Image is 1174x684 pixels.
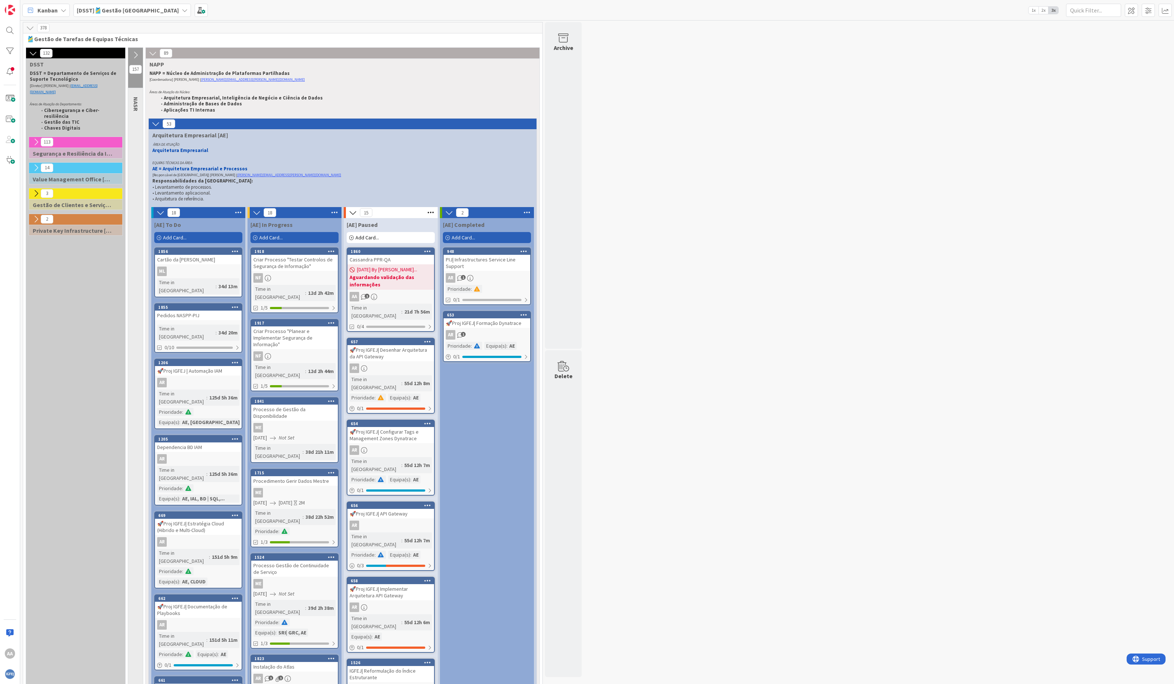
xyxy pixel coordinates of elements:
span: : [401,618,402,626]
div: 657🚀Proj IGFEJ| Desenhar Arquitetura da API Gateway [347,339,434,361]
div: Prioridade [157,650,182,658]
div: SRI| GRC, AE [277,629,308,637]
div: AR [157,537,167,547]
div: 1715Procedimento Gerir Dados Mestre [251,470,338,486]
div: 🚀Proj IGFEJ| Configurar Tags e Management Zones Dynatrace [347,427,434,443]
div: 34d 20m [217,329,239,337]
div: AR [347,521,434,530]
span: DSST [30,61,116,68]
span: : [401,379,402,387]
div: AA [350,292,359,301]
div: 669 [158,513,242,518]
span: : [216,282,217,290]
div: 669🚀Proj IGFEJ| Estratégia Cloud (Hibrido e Multi-Cloud) [155,512,242,535]
div: Prioridade [157,408,182,416]
div: AR [155,537,242,547]
div: 656🚀Proj IGFEJ| API Gateway [347,502,434,518]
div: 1841 [251,398,338,405]
div: Time in [GEOGRAPHIC_DATA] [157,632,206,648]
span: 157 [129,65,142,74]
span: [Coordenadora] [PERSON_NAME] | [149,77,201,82]
span: : [182,484,183,492]
b: [DSST]🎽Gestão [GEOGRAPHIC_DATA] [77,7,179,14]
div: Criar Processo "Testar Controlos de Segurança de Informação" [251,255,338,271]
i: Not Set [279,434,295,441]
span: 378 [37,23,50,32]
div: ME [253,423,263,433]
div: 1918 [254,249,338,254]
div: 661 [155,677,242,684]
a: 654🚀Proj IGFEJ| Configurar Tags e Management Zones DynatraceARTime in [GEOGRAPHIC_DATA]:55d 12h 7... [347,420,435,496]
div: Pedidos NASPP-PIJ [155,311,242,320]
div: 1205 [155,436,242,442]
a: 653🚀Proj IGFEJ| Formação DynatraceARPrioridade:Equipa(s):AE0/1 [443,311,531,362]
div: 2M [299,499,305,507]
div: 1205Dependencia BD IAM [155,436,242,452]
div: 151d 5h 9m [210,553,239,561]
span: 0/1 [453,296,460,304]
div: AR [350,445,359,455]
span: : [182,650,183,658]
div: AE, [GEOGRAPHIC_DATA] [180,418,242,426]
div: 661 [158,678,242,683]
div: 1860Cassandra PPR-QA [347,248,434,264]
div: ME [251,579,338,589]
span: 1/3 [261,538,268,546]
span: : [179,578,180,586]
span: 0 / 1 [357,405,364,412]
div: Time in [GEOGRAPHIC_DATA] [350,375,401,391]
div: Criar Processo "Planear e Implementar Segurança de Informação" [251,326,338,349]
div: 55d 12h 7m [402,536,432,544]
a: 1918Criar Processo "Testar Controlos de Segurança de Informação"NFTime in [GEOGRAPHIC_DATA]:12d 2... [250,247,339,313]
a: 1917Criar Processo "Planear e Implementar Segurança de Informação"NFTime in [GEOGRAPHIC_DATA]:12d... [250,319,339,391]
div: AE [507,342,517,350]
div: AE [373,633,382,641]
span: : [206,470,207,478]
div: 55d 12h 6m [402,618,432,626]
span: : [375,551,376,559]
div: 1855 [155,304,242,311]
a: 669🚀Proj IGFEJ| Estratégia Cloud (Hibrido e Multi-Cloud)ARTime in [GEOGRAPHIC_DATA]:151d 5h 9mPri... [154,511,242,589]
div: ME [251,488,338,497]
div: Equipa(s) [484,342,506,350]
div: AR [157,620,167,630]
div: 1855Pedidos NASPP-PIJ [155,304,242,320]
div: 1856Cartão da [PERSON_NAME] [155,248,242,264]
div: 12d 2h 44m [306,367,336,375]
div: ML [157,267,167,276]
div: Cassandra PPR-QA [347,255,434,264]
div: AR [253,674,263,683]
span: Add Card... [259,234,283,241]
span: : [206,394,207,402]
span: 0 / 1 [357,486,364,494]
div: 658 [347,578,434,584]
div: AR [347,602,434,612]
span: : [182,567,183,575]
div: 0/1 [155,661,242,670]
div: 🚀Proj IGFEJ| Desenhar Arquitetura da API Gateway [347,345,434,361]
div: Prioridade [157,484,182,492]
div: 1823Instalação do Atlas [251,655,338,672]
div: 1918 [251,248,338,255]
div: 654 [347,420,434,427]
div: 1524 [251,554,338,561]
a: 656🚀Proj IGFEJ| API GatewayARTime in [GEOGRAPHIC_DATA]:55d 12h 7mPrioridade:Equipa(s):AE0/3 [347,502,435,571]
div: 658 [351,578,434,583]
div: AR [157,454,167,464]
div: AR [446,330,455,340]
em: Áreas de Atuação do Núcleo: [149,90,190,94]
span: 1/5 [261,304,268,312]
strong: Arquitetura Empresarial, Inteligência de Negócio e Ciência de Dados [164,95,323,101]
div: 🚀Proj IGFEJ| API Gateway [347,509,434,518]
div: 662 [155,595,242,602]
div: AR [347,445,434,455]
div: ME [253,579,263,589]
span: NASR [132,97,140,111]
div: IGFEJ| Reformulação do Índice Estruturante [347,666,434,682]
div: Time in [GEOGRAPHIC_DATA] [253,285,305,301]
div: Prioridade [446,342,471,350]
div: Time in [GEOGRAPHIC_DATA] [350,304,401,320]
div: NF [253,273,263,283]
strong: DSST = Departamento de Serviços de Suporte Tecnológico [30,70,118,82]
div: Equipa(s) [157,578,179,586]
